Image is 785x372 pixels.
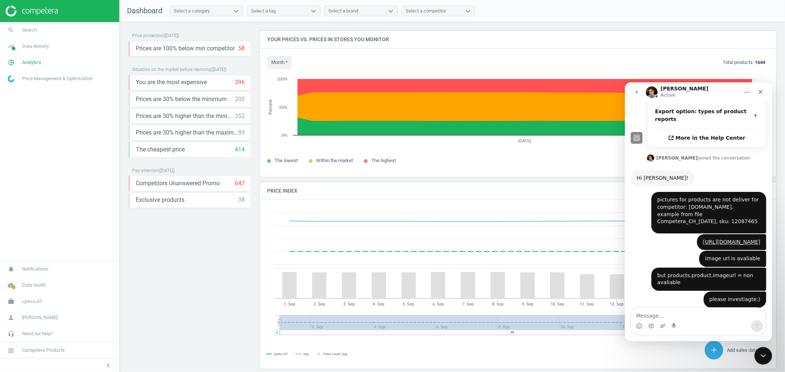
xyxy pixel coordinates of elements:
[80,173,135,180] div: image url is avaliable
[132,67,211,72] span: Situation on the market before repricing
[22,314,57,321] span: [PERSON_NAME]
[6,152,141,169] div: Dominika says…
[282,133,287,137] text: 0%
[432,302,444,307] tspan: 6. Sep
[132,168,159,173] span: Pay attention
[727,347,758,353] span: Add sales data
[625,82,772,341] iframe: Intercom live chat
[403,302,414,307] tspan: 5. Sep
[8,75,14,82] img: wGWNvw8QSZomAAAAABJRU5ErkJggg==
[99,361,117,370] button: chevron_left
[371,158,396,163] span: The highest
[22,43,49,50] span: Data delivery
[12,92,64,100] div: Hi [PERSON_NAME]!
[6,71,141,88] div: Paul says…
[85,214,135,221] div: please investiagte:)
[610,302,624,307] tspan: 12. Sep
[279,105,287,110] text: 50%
[136,196,184,204] span: Exclusive products
[30,26,122,40] strong: Export option: types of product reports
[754,347,772,365] iframe: Intercom live chat
[710,346,718,354] i: add
[462,302,474,307] tspan: 7. Sep
[79,209,141,225] div: please investiagte:)
[136,146,185,154] span: The cheapest price
[303,352,308,356] tspan: avg
[235,95,245,103] div: 200
[268,99,273,115] tspan: Percent
[74,168,141,185] div: image url is avaliable
[11,241,17,247] button: Emoji picker
[22,72,29,79] img: Profile image for Paul
[22,27,37,33] span: Search
[32,73,73,78] b: [PERSON_NAME]
[6,185,141,209] div: Dominika says…
[47,241,53,247] button: Start recording
[23,47,141,65] a: More in the Help Center
[4,327,18,341] i: headset_mic
[580,302,594,307] tspan: 11. Sep
[343,302,355,307] tspan: 3. Sep
[22,330,53,337] span: Need our help?
[4,294,18,308] i: work
[22,59,41,66] span: Analytics
[723,59,765,66] p: Total products:
[284,302,295,307] tspan: 1. Sep
[136,179,220,187] span: Competitors Unanswered Promo
[136,112,235,120] span: Prices are 30% higher than the minimum
[235,179,245,187] div: 647
[26,185,141,208] div: but products.product.imageurl = non avaliable
[6,168,141,185] div: Dominika says…
[267,56,292,69] button: month
[238,129,245,137] div: 89
[136,44,235,53] span: Prices are 100% below min competitor
[22,298,42,305] span: Lyreco AT
[235,146,245,154] div: 414
[551,302,564,307] tspan: 10. Sep
[174,8,210,14] div: Select a category
[35,241,41,247] button: Upload attachment
[22,266,49,272] span: Notifications
[163,33,179,38] span: ( [DATE] )
[32,114,135,143] div: pictures for products are not deliver for competitor: [DOMAIN_NAME]. example from file Competera_...
[705,341,723,360] button: add
[104,361,113,370] i: chevron_left
[260,182,776,200] h4: Price Index
[32,190,135,204] div: but products.product.imageurl = non avaliable
[238,44,245,53] div: 58
[127,6,162,15] span: Dashboard
[6,88,141,110] div: Paul says…
[274,353,288,356] tspan: Lyreco AT
[4,262,18,276] i: notifications
[6,110,141,151] div: Dominika says…
[251,8,276,14] div: Select a tag
[522,302,533,307] tspan: 9. Sep
[4,39,18,53] i: timeline
[211,67,227,72] span: ( [DATE] )
[6,88,70,104] div: Hi [PERSON_NAME]!
[32,72,125,79] div: joined the conversation
[4,278,18,292] i: cloud_done
[23,241,29,247] button: Gif picker
[519,139,531,143] tspan: [DATE]
[755,60,765,65] b: 1644
[6,209,141,231] div: Dominika says…
[132,33,163,38] span: Price protection
[4,56,18,69] i: pie_chart_outlined
[277,77,287,81] text: 100%
[6,6,58,17] img: ajHJNr6hYgQAAAAASUVORK5CYII=
[22,347,65,354] span: Competera Products
[72,152,141,168] div: [URL][DOMAIN_NAME]
[6,225,141,238] textarea: Message…
[6,50,18,61] img: Profile image for Operator
[136,129,238,137] span: Prices are 30% higher than the maximal
[406,8,446,14] div: Select a competitor
[235,78,245,86] div: 396
[4,23,18,37] i: search
[328,8,358,14] div: Select a brand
